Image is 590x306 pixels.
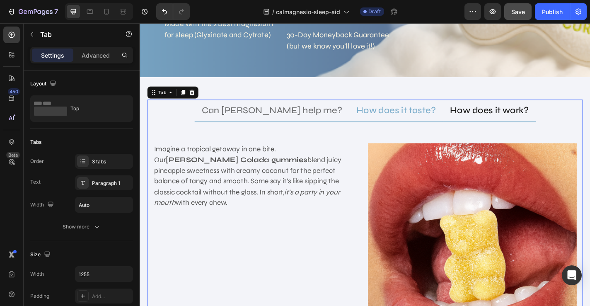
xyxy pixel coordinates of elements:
input: Auto [75,267,133,282]
button: Publish [535,3,570,20]
div: Tabs [30,138,41,146]
div: Show more [63,223,101,231]
button: Show more [30,219,133,234]
button: Save [504,3,532,20]
span: Save [511,8,525,15]
div: Publish [542,7,563,16]
p: Imagine a tropical getaway in one bite. Our blend juicy pineapple sweetness with creamy coconut f... [16,133,244,204]
p: Advanced [82,51,110,60]
div: Add... [92,293,131,300]
div: Width [30,270,44,278]
div: Text [30,178,41,186]
div: Undo/Redo [156,3,190,20]
strong: [PERSON_NAME] Colada gummies [29,146,185,155]
div: 450 [8,88,20,95]
div: Layout [30,78,58,90]
span: Draft [368,8,381,15]
div: Width [30,199,56,211]
input: Auto [75,197,133,212]
div: Top [70,99,121,118]
div: Paragraph 1 [92,180,131,187]
p: Tab [40,29,111,39]
div: Order [30,158,44,165]
p: Settings [41,51,64,60]
p: 7 [54,7,58,17]
p: How does it taste? [239,89,327,104]
div: 3 tabs [92,158,131,165]
div: Padding [30,292,49,300]
span: calmagnesio-sleep-aid [276,7,340,16]
div: Beta [6,152,20,158]
div: Tab [19,73,31,80]
p: 30-Day Moneyback Guarantee (but we know you’ll love it!) [162,7,288,32]
button: 7 [3,3,62,20]
p: Can [PERSON_NAME] help me? [68,89,223,104]
p: How does it work? [343,89,429,104]
iframe: Design area [140,23,590,306]
span: / [272,7,274,16]
div: Open Intercom Messenger [562,265,582,285]
div: Size [30,249,52,260]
